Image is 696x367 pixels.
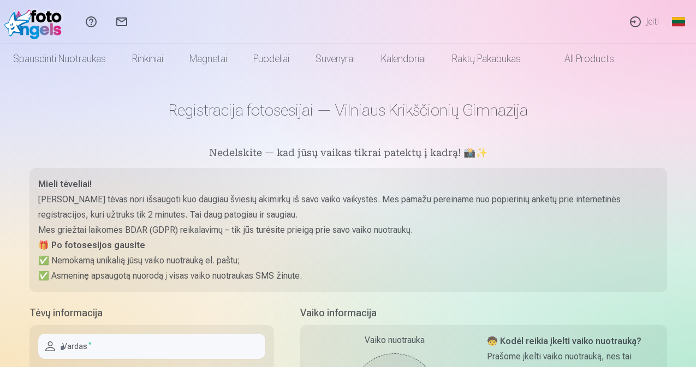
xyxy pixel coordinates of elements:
[119,44,176,74] a: Rinkiniai
[29,100,667,120] h1: Registracija fotosesijai — Vilniaus Krikščionių Gimnazija
[38,240,145,250] strong: 🎁 Po fotosesijos gausite
[38,192,658,222] p: [PERSON_NAME] tėvas nori išsaugoti kuo daugiau šviesių akimirkų iš savo vaiko vaikystės. Mes pama...
[38,253,658,268] p: ✅ Nemokamą unikalią jūsų vaiko nuotrauką el. paštu;
[487,336,641,346] strong: 🧒 Kodėl reikia įkelti vaiko nuotrauką?
[4,4,67,39] img: /fa2
[439,44,534,74] a: Raktų pakabukas
[302,44,368,74] a: Suvenyrai
[300,305,667,321] h5: Vaiko informacija
[368,44,439,74] a: Kalendoriai
[309,334,480,347] div: Vaiko nuotrauka
[240,44,302,74] a: Puodeliai
[29,146,667,161] h5: Nedelskite — kad jūsų vaikas tikrai patektų į kadrą! 📸✨
[534,44,627,74] a: All products
[176,44,240,74] a: Magnetai
[29,305,274,321] h5: Tėvų informacija
[38,179,92,189] strong: Mieli tėveliai!
[38,268,658,284] p: ✅ Asmeninę apsaugotą nuorodą į visas vaiko nuotraukas SMS žinute.
[38,222,658,238] p: Mes griežtai laikomės BDAR (GDPR) reikalavimų – tik jūs turėsite prieigą prie savo vaiko nuotraukų.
